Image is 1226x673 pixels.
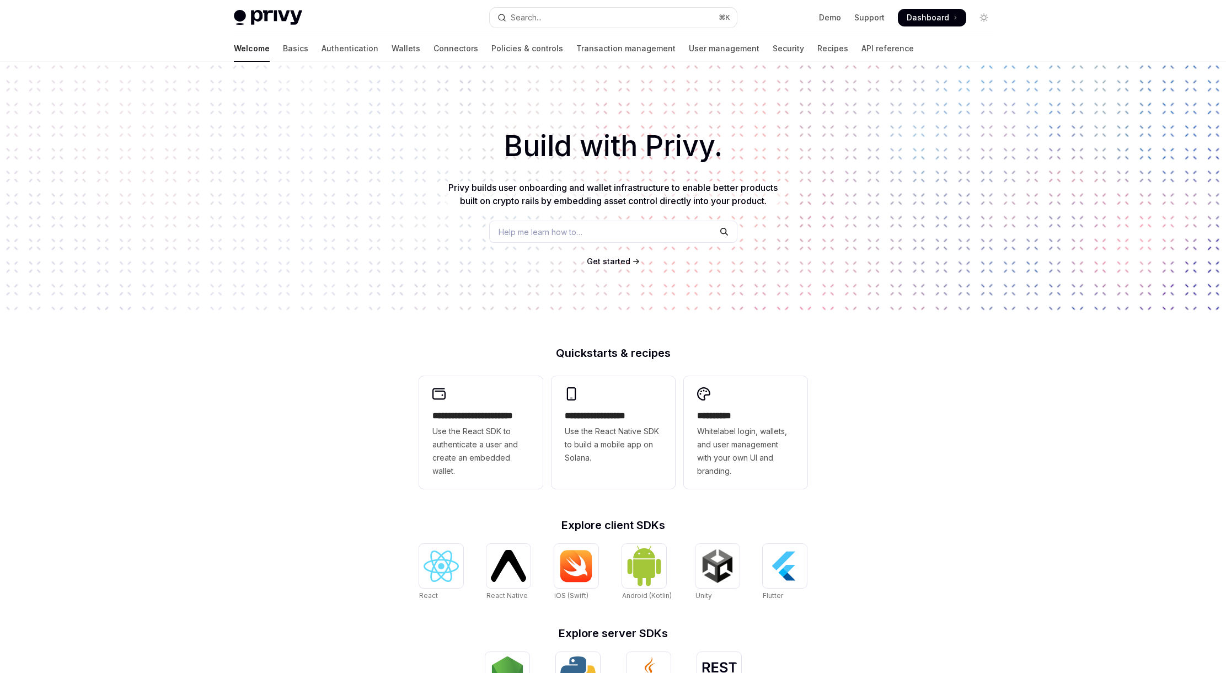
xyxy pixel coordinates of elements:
a: iOS (Swift)iOS (Swift) [554,544,598,601]
a: Basics [283,35,308,62]
img: Flutter [767,548,802,584]
h2: Quickstarts & recipes [419,348,807,359]
img: React Native [491,550,526,581]
button: Toggle dark mode [975,9,993,26]
a: Support [854,12,885,23]
h2: Explore server SDKs [419,628,807,639]
a: Security [773,35,804,62]
span: Get started [587,257,630,266]
a: **** *****Whitelabel login, wallets, and user management with your own UI and branding. [684,376,807,489]
a: Welcome [234,35,270,62]
a: Recipes [817,35,848,62]
a: Android (Kotlin)Android (Kotlin) [622,544,672,601]
a: Get started [587,256,630,267]
a: Policies & controls [491,35,563,62]
span: Privy builds user onboarding and wallet infrastructure to enable better products built on crypto ... [448,182,778,206]
img: light logo [234,10,302,25]
a: React NativeReact Native [486,544,531,601]
span: Dashboard [907,12,949,23]
span: Help me learn how to… [499,226,582,238]
a: FlutterFlutter [763,544,807,601]
span: iOS (Swift) [554,591,588,600]
span: Use the React Native SDK to build a mobile app on Solana. [565,425,662,464]
span: Whitelabel login, wallets, and user management with your own UI and branding. [697,425,794,478]
span: Unity [695,591,712,600]
a: User management [689,35,759,62]
a: **** **** **** ***Use the React Native SDK to build a mobile app on Solana. [552,376,675,489]
a: Dashboard [898,9,966,26]
a: Authentication [322,35,378,62]
a: Connectors [433,35,478,62]
span: Flutter [763,591,783,600]
button: Open search [490,8,737,28]
a: ReactReact [419,544,463,601]
img: Unity [700,548,735,584]
div: Search... [511,11,542,24]
h1: Build with Privy. [18,125,1208,168]
img: React [424,551,459,582]
img: iOS (Swift) [559,549,594,583]
a: Demo [819,12,841,23]
span: ⌘ K [719,13,730,22]
a: Transaction management [576,35,676,62]
span: React Native [486,591,528,600]
span: Use the React SDK to authenticate a user and create an embedded wallet. [432,425,529,478]
a: API reference [861,35,914,62]
img: Android (Kotlin) [627,545,662,586]
h2: Explore client SDKs [419,520,807,531]
a: Wallets [392,35,420,62]
span: React [419,591,438,600]
span: Android (Kotlin) [622,591,672,600]
a: UnityUnity [695,544,740,601]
